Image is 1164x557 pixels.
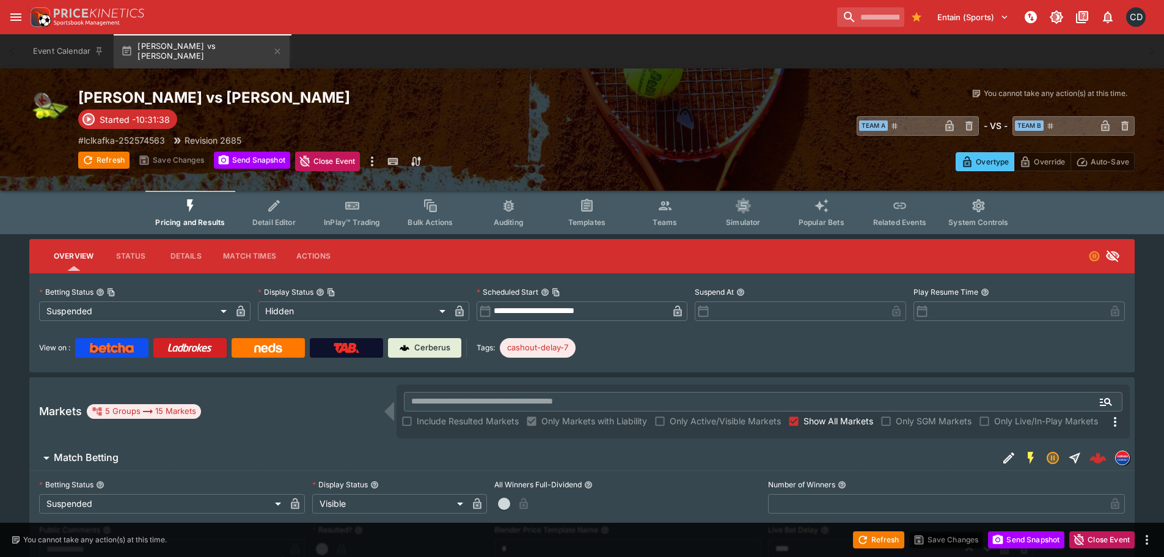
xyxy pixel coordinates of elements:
div: Start From [956,152,1135,171]
p: You cannot take any action(s) at this time. [984,88,1127,99]
span: Auditing [494,218,524,227]
button: Match Times [213,242,286,271]
span: Include Resulted Markets [417,415,519,427]
span: Teams [653,218,677,227]
button: Display Status [370,481,379,489]
button: more [1140,533,1154,547]
button: Copy To Clipboard [552,288,560,297]
img: Neds [254,343,282,353]
button: Open [1095,391,1117,413]
button: Toggle light/dark mode [1045,6,1067,28]
p: Override [1034,155,1065,168]
p: Started -10:31:38 [100,113,170,126]
button: Bookmarks [907,7,926,27]
a: 835e58ae-5c68-4bfc-adba-10745de0fb37 [1086,446,1110,470]
p: Display Status [258,287,313,297]
span: Show All Markets [803,415,873,427]
button: Close Event [295,152,361,171]
button: Edit Detail [998,447,1020,469]
p: Scheduled Start [477,287,538,297]
img: Betcha [90,343,134,353]
img: lclkafka [1116,451,1129,465]
button: Auto-Save [1071,152,1135,171]
button: Scheduled StartCopy To Clipboard [541,288,549,297]
button: Notifications [1097,6,1119,28]
img: PriceKinetics Logo [27,5,51,29]
span: Bulk Actions [408,218,453,227]
div: Suspended [39,301,231,321]
button: Overtype [956,152,1014,171]
button: All Winners Full-Dividend [584,481,593,489]
span: cashout-delay-7 [500,342,576,354]
button: Betting Status [96,481,104,489]
button: Copy To Clipboard [327,288,335,297]
p: Number of Winners [768,479,835,490]
button: Overview [44,242,103,271]
img: logo-cerberus--red.svg [1089,449,1107,467]
button: Select Tenant [930,7,1016,27]
button: Actions [286,242,341,271]
button: Override [1014,152,1071,171]
button: Straight [1064,447,1086,469]
p: Display Status [312,479,368,490]
button: Refresh [78,152,130,169]
span: Only SGM Markets [896,415,972,427]
button: Details [158,242,213,271]
img: tennis.png [29,88,68,127]
button: Number of Winners [838,481,846,489]
svg: More [1108,415,1122,429]
p: You cannot take any action(s) at this time. [23,534,167,545]
img: Sportsbook Management [54,20,120,26]
p: Betting Status [39,479,93,490]
img: Cerberus [400,343,409,353]
p: Auto-Save [1091,155,1129,168]
p: Cerberus [414,342,450,354]
div: Suspended [39,494,285,514]
span: Templates [568,218,606,227]
p: Copy To Clipboard [78,134,165,147]
button: Match Betting [29,446,998,470]
button: Refresh [853,531,904,548]
div: Visible [312,494,467,514]
svg: Suspended [1045,451,1060,465]
span: Only Live/In-Play Markets [994,415,1098,427]
span: Popular Bets [799,218,844,227]
p: All Winners Full-Dividend [494,479,582,490]
span: Pricing and Results [155,218,225,227]
button: Suspend At [736,288,745,297]
div: lclkafka [1115,451,1130,465]
button: Copy To Clipboard [107,288,115,297]
h5: Markets [39,404,82,418]
span: InPlay™ Trading [324,218,380,227]
button: Suspended [1042,447,1064,469]
div: Betting Target: cerberus [500,338,576,358]
img: Ladbrokes [167,343,212,353]
button: NOT Connected to PK [1020,6,1042,28]
span: Detail Editor [252,218,296,227]
h6: Match Betting [54,451,119,464]
h6: - VS - [984,119,1008,132]
span: Team B [1015,120,1044,131]
button: open drawer [5,6,27,28]
span: Only Active/Visible Markets [670,415,781,427]
p: Overtype [976,155,1009,168]
p: Suspend At [695,287,734,297]
div: Cameron Duffy [1126,7,1146,27]
p: Play Resume Time [913,287,978,297]
button: Cameron Duffy [1122,4,1149,31]
button: Play Resume Time [981,288,989,297]
div: Hidden [258,301,450,321]
svg: Hidden [1105,249,1120,264]
a: Cerberus [388,338,461,358]
button: Send Snapshot [214,152,290,169]
span: Simulator [726,218,760,227]
span: Only Markets with Liability [541,415,647,427]
button: Betting StatusCopy To Clipboard [96,288,104,297]
button: Event Calendar [26,34,111,68]
img: TabNZ [334,343,359,353]
div: Event type filters [145,191,1018,234]
button: Close Event [1069,531,1135,548]
span: Team A [859,120,888,131]
button: Documentation [1071,6,1093,28]
span: Related Events [873,218,926,227]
